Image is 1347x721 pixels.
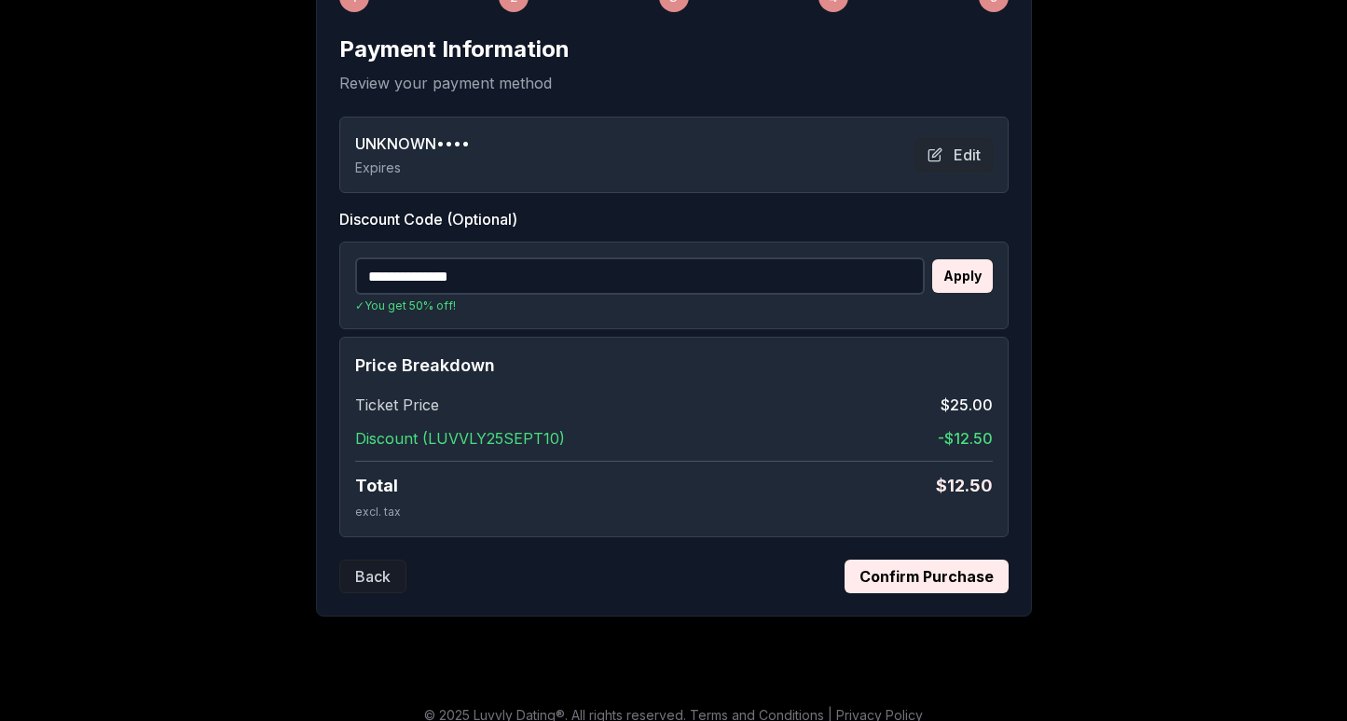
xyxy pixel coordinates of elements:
button: Confirm Purchase [845,560,1009,593]
p: Expires [355,159,470,177]
button: Back [339,560,406,593]
span: UNKNOWN •••• [355,132,470,155]
button: Edit [915,138,993,172]
span: $ 12.50 [936,473,993,499]
span: -$ 12.50 [938,427,993,450]
label: Discount Code (Optional) [339,208,1009,230]
p: Review your payment method [339,72,1009,94]
span: $25.00 [941,394,993,416]
span: Discount ( LUVVLY25SEPT10 ) [355,427,565,450]
span: Total [355,473,398,499]
h2: Payment Information [339,35,1009,64]
span: excl. tax [355,505,401,519]
p: ✓ You get 50% off! [355,298,993,313]
h4: Price Breakdown [355,353,993,379]
span: Ticket Price [355,394,439,416]
button: Apply [932,259,993,293]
